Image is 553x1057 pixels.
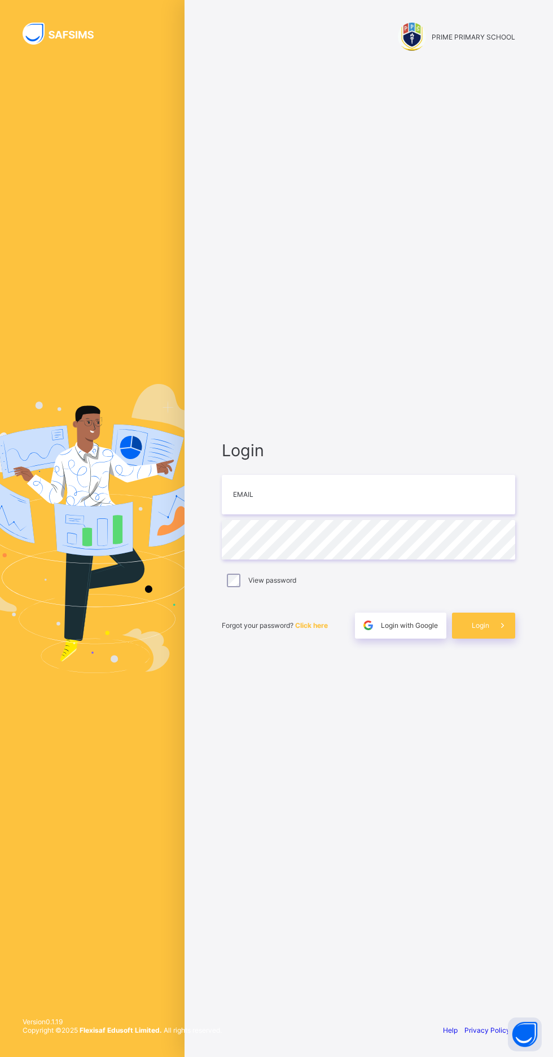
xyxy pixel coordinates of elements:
a: Privacy Policy [464,1026,510,1034]
img: google.396cfc9801f0270233282035f929180a.svg [362,619,375,632]
span: Login [472,621,489,630]
a: Click here [295,621,328,630]
img: SAFSIMS Logo [23,23,107,45]
button: Open asap [508,1017,542,1051]
a: Help [443,1026,458,1034]
label: View password [248,576,296,584]
span: Login [222,440,515,460]
span: Login with Google [381,621,438,630]
span: Version 0.1.19 [23,1017,222,1026]
span: Forgot your password? [222,621,328,630]
span: PRIME PRIMARY SCHOOL [432,33,515,41]
span: Copyright © 2025 All rights reserved. [23,1026,222,1034]
strong: Flexisaf Edusoft Limited. [80,1026,162,1034]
